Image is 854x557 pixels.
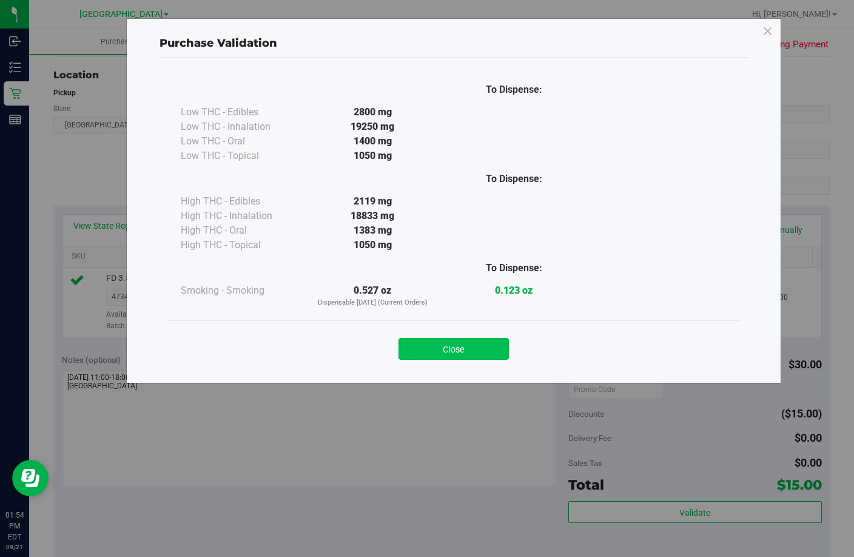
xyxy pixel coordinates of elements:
[181,149,302,163] div: Low THC - Topical
[443,172,585,186] div: To Dispense:
[302,209,443,223] div: 18833 mg
[181,209,302,223] div: High THC - Inhalation
[398,338,509,360] button: Close
[302,238,443,252] div: 1050 mg
[181,223,302,238] div: High THC - Oral
[160,36,277,50] span: Purchase Validation
[181,134,302,149] div: Low THC - Oral
[12,460,49,496] iframe: Resource center
[181,194,302,209] div: High THC - Edibles
[443,83,585,97] div: To Dispense:
[302,134,443,149] div: 1400 mg
[181,120,302,134] div: Low THC - Inhalation
[181,283,302,298] div: Smoking - Smoking
[443,261,585,275] div: To Dispense:
[181,105,302,120] div: Low THC - Edibles
[302,149,443,163] div: 1050 mg
[302,283,443,308] div: 0.527 oz
[302,223,443,238] div: 1383 mg
[302,105,443,120] div: 2800 mg
[302,298,443,308] p: Dispensable [DATE] (Current Orders)
[181,238,302,252] div: High THC - Topical
[302,120,443,134] div: 19250 mg
[495,285,533,296] strong: 0.123 oz
[302,194,443,209] div: 2119 mg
